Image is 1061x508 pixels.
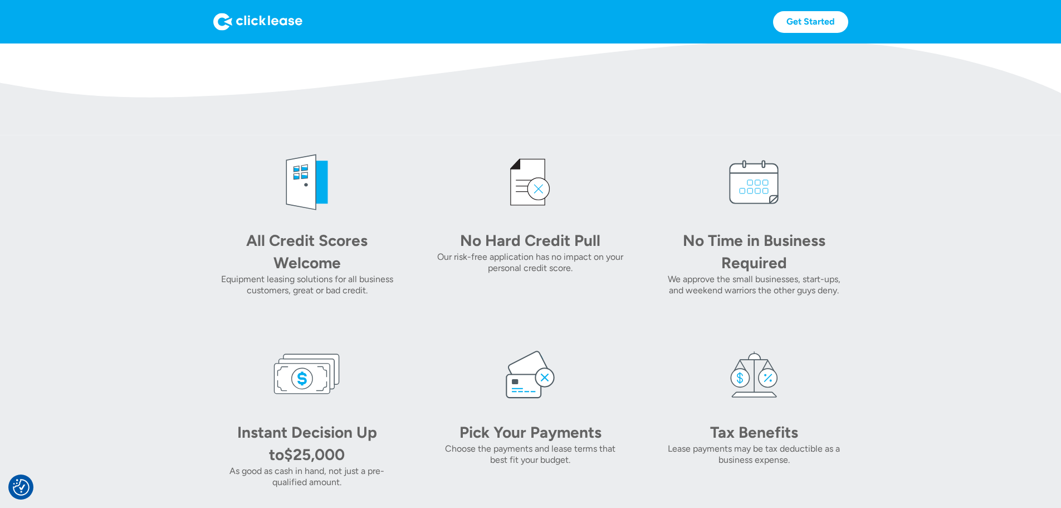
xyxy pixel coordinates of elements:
img: tax icon [721,341,788,408]
div: Equipment leasing solutions for all business customers, great or bad credit. [213,274,401,296]
img: welcome icon [273,149,340,216]
div: Tax Benefits [676,421,832,443]
div: We approve the small businesses, start-ups, and weekend warriors the other guys deny. [660,274,848,296]
button: Consent Preferences [13,479,30,496]
div: Instant Decision Up to [237,423,377,464]
img: Logo [213,13,302,31]
div: Choose the payments and lease terms that best fit your budget. [437,443,624,466]
div: Our risk-free application has no impact on your personal credit score. [437,251,624,274]
a: Get Started [773,11,848,33]
div: No Time in Business Required [676,229,832,274]
div: As good as cash in hand, not just a pre-qualified amount. [213,466,401,488]
div: Lease payments may be tax deductible as a business expense. [660,443,848,466]
div: All Credit Scores Welcome [229,229,385,274]
div: No Hard Credit Pull [452,229,608,251]
div: Pick Your Payments [452,421,608,443]
img: calendar icon [721,149,788,216]
div: $25,000 [284,445,345,464]
img: card icon [497,341,564,408]
img: Revisit consent button [13,479,30,496]
img: credit icon [497,149,564,216]
img: money icon [273,341,340,408]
